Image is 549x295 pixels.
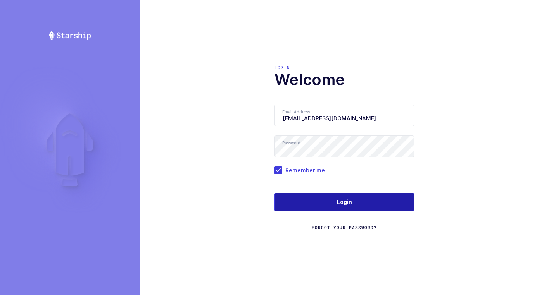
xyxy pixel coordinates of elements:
[337,198,352,206] span: Login
[48,31,91,40] img: Starship
[282,166,325,174] span: Remember me
[274,135,414,157] input: Password
[274,193,414,211] button: Login
[274,64,414,70] div: Login
[274,105,414,126] input: Email Address
[274,70,414,89] h1: Welcome
[312,225,377,231] a: Forgot Your Password?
